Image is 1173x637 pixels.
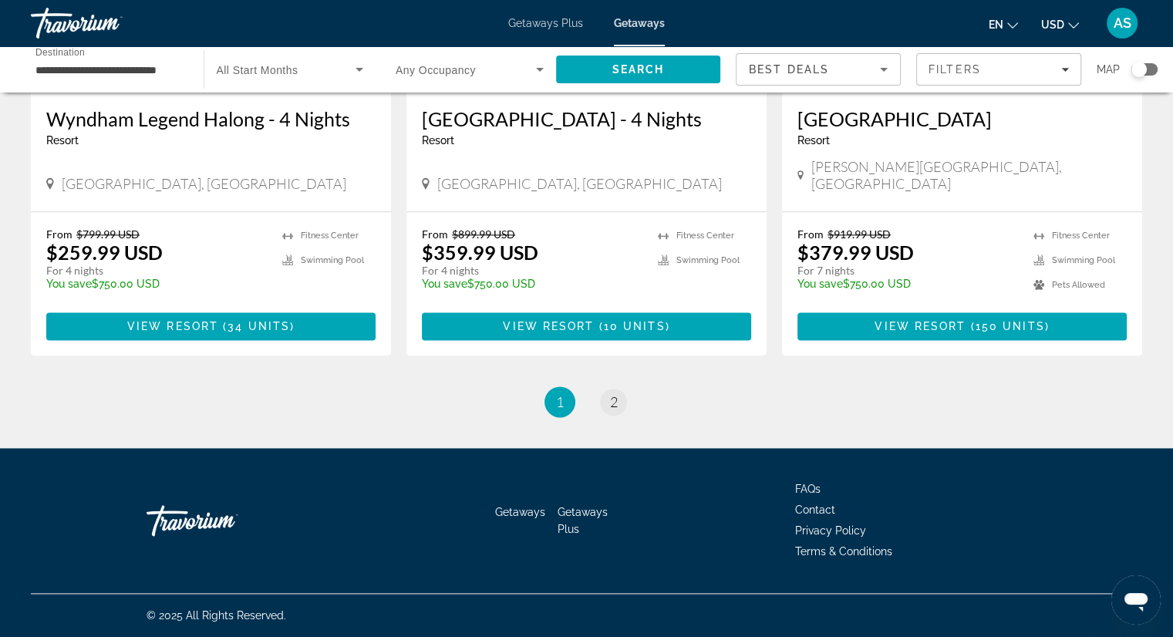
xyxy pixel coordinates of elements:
[1097,59,1120,80] span: Map
[422,278,467,290] span: You save
[797,312,1127,340] button: View Resort(150 units)
[749,63,829,76] span: Best Deals
[35,61,184,79] input: Select destination
[217,64,298,76] span: All Start Months
[422,134,454,147] span: Resort
[508,17,583,29] a: Getaways Plus
[966,320,1049,332] span: ( )
[795,504,835,516] a: Contact
[422,312,751,340] button: View Resort(10 units)
[676,231,734,241] span: Fitness Center
[1041,13,1079,35] button: Change currency
[875,320,966,332] span: View Resort
[1111,575,1161,625] iframe: Кнопка запуска окна обмена сообщениями
[46,312,376,340] button: View Resort(34 units)
[301,231,359,241] span: Fitness Center
[396,64,476,76] span: Any Occupancy
[46,134,79,147] span: Resort
[452,228,515,241] span: $899.99 USD
[1052,255,1115,265] span: Swimming Pool
[422,264,642,278] p: For 4 nights
[301,255,364,265] span: Swimming Pool
[46,278,92,290] span: You save
[422,107,751,130] a: [GEOGRAPHIC_DATA] - 4 Nights
[916,53,1081,86] button: Filters
[1114,15,1131,31] span: AS
[749,60,888,79] mat-select: Sort by
[503,320,594,332] span: View Resort
[811,158,1127,192] span: [PERSON_NAME][GEOGRAPHIC_DATA], [GEOGRAPHIC_DATA]
[1052,280,1105,290] span: Pets Allowed
[422,228,448,241] span: From
[989,13,1018,35] button: Change language
[797,134,830,147] span: Resort
[62,175,346,192] span: [GEOGRAPHIC_DATA], [GEOGRAPHIC_DATA]
[795,524,866,537] a: Privacy Policy
[989,19,1003,31] span: en
[797,264,1018,278] p: For 7 nights
[35,47,85,57] span: Destination
[127,320,218,332] span: View Resort
[147,609,286,622] span: © 2025 All Rights Reserved.
[797,228,824,241] span: From
[612,63,664,76] span: Search
[797,107,1127,130] a: [GEOGRAPHIC_DATA]
[422,278,642,290] p: $750.00 USD
[929,63,981,76] span: Filters
[795,545,892,558] a: Terms & Conditions
[495,506,545,518] a: Getaways
[1102,7,1142,39] button: User Menu
[556,56,721,83] button: Search
[147,497,301,544] a: Go Home
[31,3,185,43] a: Travorium
[614,17,665,29] a: Getaways
[1041,19,1064,31] span: USD
[46,228,72,241] span: From
[46,264,267,278] p: For 4 nights
[437,175,722,192] span: [GEOGRAPHIC_DATA], [GEOGRAPHIC_DATA]
[828,228,891,241] span: $919.99 USD
[1052,231,1110,241] span: Fitness Center
[556,393,564,410] span: 1
[46,241,163,264] p: $259.99 USD
[76,228,140,241] span: $799.99 USD
[31,386,1142,417] nav: Pagination
[797,241,914,264] p: $379.99 USD
[558,506,608,535] a: Getaways Plus
[228,320,290,332] span: 34 units
[797,278,1018,290] p: $750.00 USD
[218,320,295,332] span: ( )
[604,320,666,332] span: 10 units
[676,255,740,265] span: Swimming Pool
[46,107,376,130] a: Wyndham Legend Halong - 4 Nights
[797,278,843,290] span: You save
[46,278,267,290] p: $750.00 USD
[594,320,669,332] span: ( )
[610,393,618,410] span: 2
[976,320,1045,332] span: 150 units
[422,241,538,264] p: $359.99 USD
[795,483,821,495] a: FAQs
